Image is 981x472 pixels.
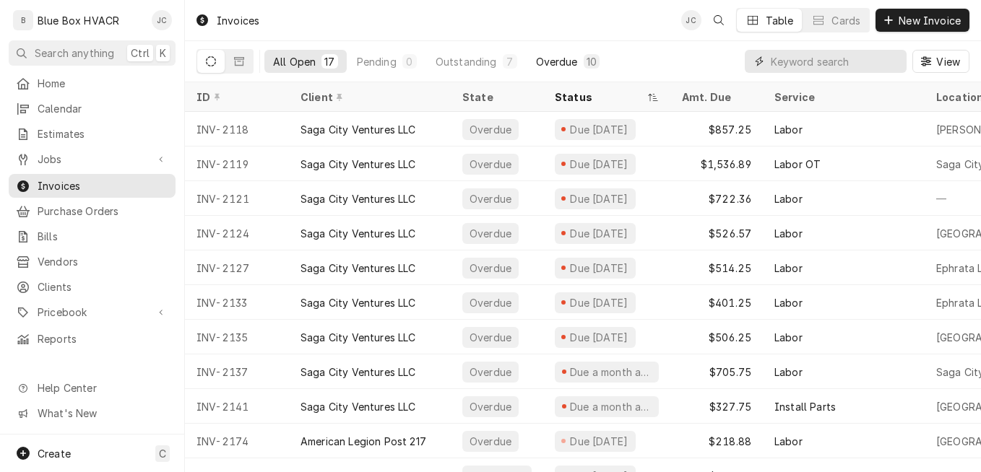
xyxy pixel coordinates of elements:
div: 10 [587,54,597,69]
span: Vendors [38,254,168,269]
span: Calendar [38,101,168,116]
div: $1,536.89 [670,147,763,181]
span: Estimates [38,126,168,141]
div: $722.36 [670,181,763,216]
a: Home [9,71,176,95]
a: Go to What's New [9,401,176,425]
span: Help Center [38,380,167,395]
div: Saga City Ventures LLC [301,226,416,241]
div: All Open [273,54,316,69]
span: Jobs [38,152,147,167]
div: Cards [831,13,860,28]
a: Vendors [9,250,176,274]
div: Saga City Ventures LLC [301,122,416,137]
div: Due a month ago [569,364,653,380]
div: $327.75 [670,389,763,424]
span: New Invoice [896,13,964,28]
div: Overdue [468,399,513,414]
div: INV-2141 [185,389,289,424]
div: Overdue [468,261,513,276]
div: Overdue [536,54,578,69]
div: INV-2137 [185,354,289,389]
a: Purchase Orders [9,199,176,223]
div: Due [DATE] [569,226,630,241]
div: Saga City Ventures LLC [301,330,416,345]
input: Keyword search [771,50,899,73]
div: Saga City Ventures LLC [301,364,416,380]
a: Calendar [9,97,176,121]
div: $857.25 [670,112,763,147]
div: Overdue [468,295,513,310]
a: Clients [9,275,176,299]
a: Estimates [9,122,176,146]
div: Labor [774,434,803,449]
div: INV-2133 [185,285,289,320]
div: $401.25 [670,285,763,320]
div: Due [DATE] [569,157,630,172]
div: Overdue [468,157,513,172]
div: Labor [774,226,803,241]
div: Labor OT [774,157,821,172]
div: 7 [506,54,514,69]
div: Blue Box HVACR [38,13,119,28]
div: Saga City Ventures LLC [301,261,416,276]
span: View [933,54,963,69]
a: Bills [9,224,176,248]
div: Overdue [468,330,513,345]
div: $526.57 [670,216,763,250]
div: Labor [774,122,803,137]
button: Search anythingCtrlK [9,40,176,66]
div: Client [301,89,436,105]
button: New Invoice [876,9,969,32]
div: Install Parts [774,399,836,414]
div: INV-2118 [185,112,289,147]
a: Invoices [9,174,176,198]
span: Create [38,447,71,460]
div: Due [DATE] [569,330,630,345]
div: Labor [774,261,803,276]
div: Labor [774,330,803,345]
span: K [160,45,166,61]
div: Amt. Due [682,89,748,105]
div: INV-2119 [185,147,289,181]
span: Invoices [38,178,168,193]
div: Overdue [468,226,513,241]
div: $514.25 [670,250,763,285]
a: Go to Pricebook [9,300,176,324]
span: Bills [38,229,168,244]
div: JC [681,10,701,30]
span: Search anything [35,45,114,61]
div: Due a month ago [569,399,653,414]
div: Due [DATE] [569,122,630,137]
div: Due [DATE] [569,191,630,206]
div: 17 [324,54,334,69]
span: Purchase Orders [38,204,168,219]
div: Josh Canfield's Avatar [681,10,701,30]
a: Go to Jobs [9,147,176,171]
div: $705.75 [670,354,763,389]
div: Table [766,13,794,28]
div: Overdue [468,434,513,449]
div: Saga City Ventures LLC [301,191,416,206]
div: INV-2174 [185,424,289,458]
div: Saga City Ventures LLC [301,157,416,172]
div: ID [196,89,275,105]
div: Service [774,89,910,105]
div: Labor [774,191,803,206]
a: Reports [9,327,176,351]
button: View [912,50,969,73]
div: INV-2121 [185,181,289,216]
div: INV-2135 [185,320,289,354]
div: 0 [405,54,414,69]
span: Home [38,76,168,91]
span: What's New [38,406,167,421]
span: Reports [38,331,168,346]
div: Due [DATE] [569,434,630,449]
div: Overdue [468,122,513,137]
div: Pending [357,54,397,69]
span: Clients [38,279,168,294]
div: $506.25 [670,320,763,354]
div: Due [DATE] [569,295,630,310]
div: INV-2127 [185,250,289,285]
div: Overdue [468,364,513,380]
